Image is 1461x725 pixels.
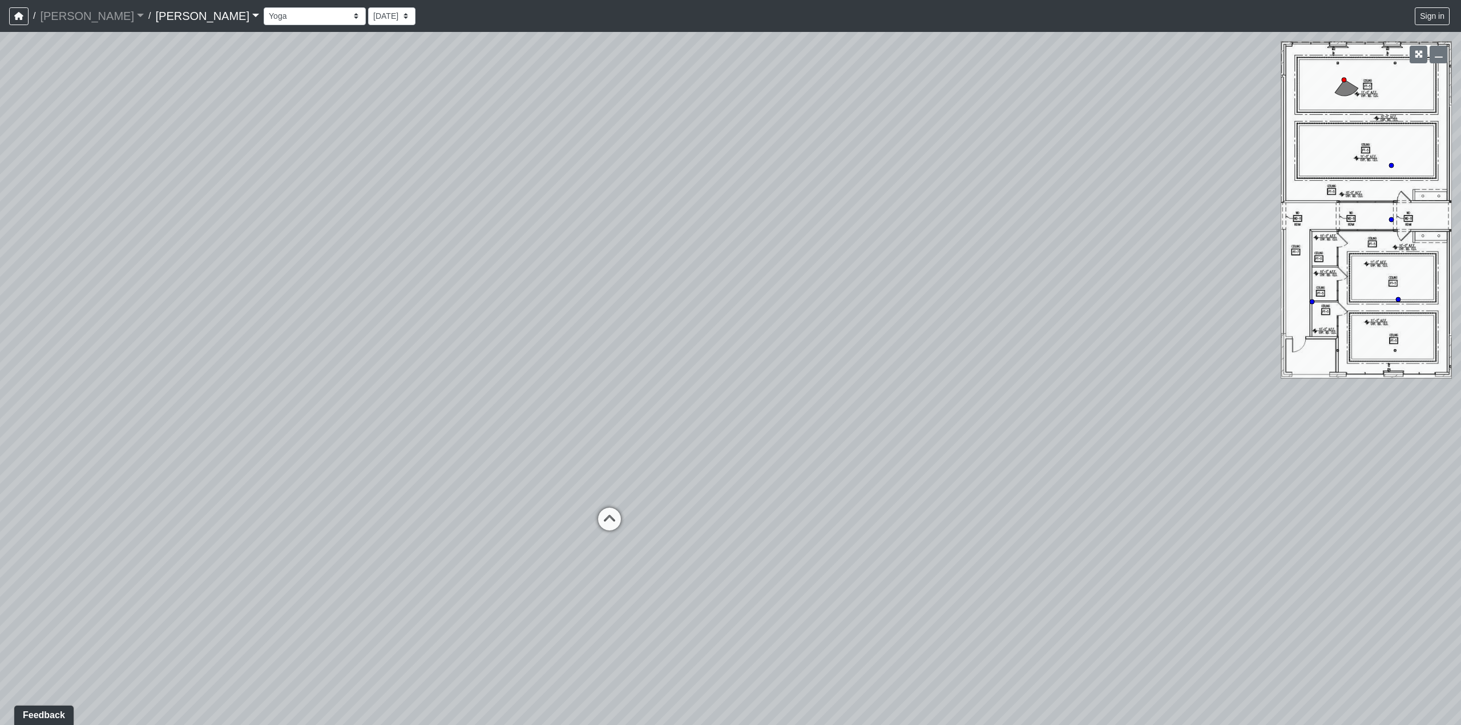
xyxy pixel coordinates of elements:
span: / [144,5,155,27]
button: Sign in [1415,7,1450,25]
span: / [29,5,40,27]
a: [PERSON_NAME] [40,5,144,27]
a: [PERSON_NAME] [155,5,259,27]
iframe: Ybug feedback widget [9,702,76,725]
